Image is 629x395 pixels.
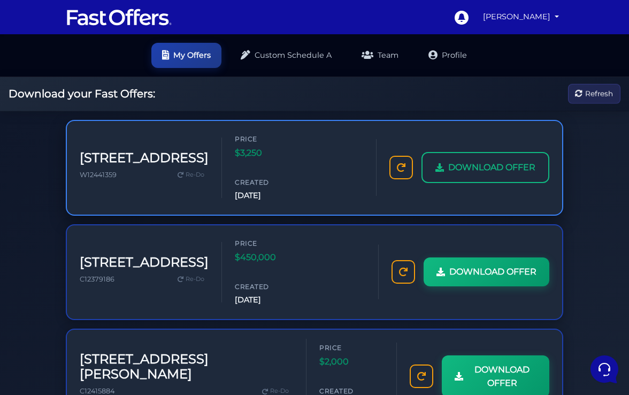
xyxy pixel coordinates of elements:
[186,170,204,180] span: Re-Do
[319,343,383,353] span: Price
[448,161,535,174] span: DOWNLOAD OFFER
[479,6,563,27] a: [PERSON_NAME]
[351,43,409,68] a: Team
[17,109,197,131] button: Start a Conversation
[467,363,536,390] span: DOWNLOAD OFFER
[9,9,180,43] h2: Hello [PERSON_NAME] 👋
[568,84,620,104] button: Refresh
[80,275,114,283] span: C12379186
[449,265,536,279] span: DOWNLOAD OFFER
[24,175,175,186] input: Search for an Article...
[9,297,74,321] button: Home
[235,294,299,306] span: [DATE]
[45,77,164,88] span: Fast Offers Support
[235,177,299,187] span: Created
[77,116,150,124] span: Start a Conversation
[80,255,209,270] h3: [STREET_ADDRESS]
[17,152,73,161] span: Find an Answer
[80,387,114,395] span: C12415884
[235,146,299,160] span: $3,250
[9,87,155,100] h2: Download your Fast Offers:
[32,312,50,321] p: Home
[186,275,204,284] span: Re-Do
[166,312,180,321] p: Help
[235,134,299,144] span: Price
[235,189,299,202] span: [DATE]
[235,250,299,264] span: $450,000
[13,73,201,105] a: Fast Offers SupportHey, everything is back up and running! Sorry for the inconvenience.8mo ago
[80,150,209,166] h3: [STREET_ADDRESS]
[74,297,140,321] button: Messages
[421,152,549,183] a: DOWNLOAD OFFER
[17,78,39,100] img: dark
[140,297,205,321] button: Help
[585,88,613,100] span: Refresh
[151,43,221,68] a: My Offers
[45,90,164,101] p: Hey, everything is back up and running! Sorry for the inconvenience.
[173,272,209,286] a: Re-Do
[17,60,87,69] span: Your Conversations
[235,238,299,248] span: Price
[173,60,197,69] a: See all
[92,312,122,321] p: Messages
[173,168,209,182] a: Re-Do
[319,355,383,369] span: $2,000
[133,152,197,161] a: Open Help Center
[80,352,293,383] h3: [STREET_ADDRESS][PERSON_NAME]
[171,77,197,87] p: 8mo ago
[418,43,478,68] a: Profile
[230,43,342,68] a: Custom Schedule A
[235,282,299,292] span: Created
[424,257,549,286] a: DOWNLOAD OFFER
[588,353,620,385] iframe: Customerly Messenger Launcher
[80,171,117,179] span: W12441359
